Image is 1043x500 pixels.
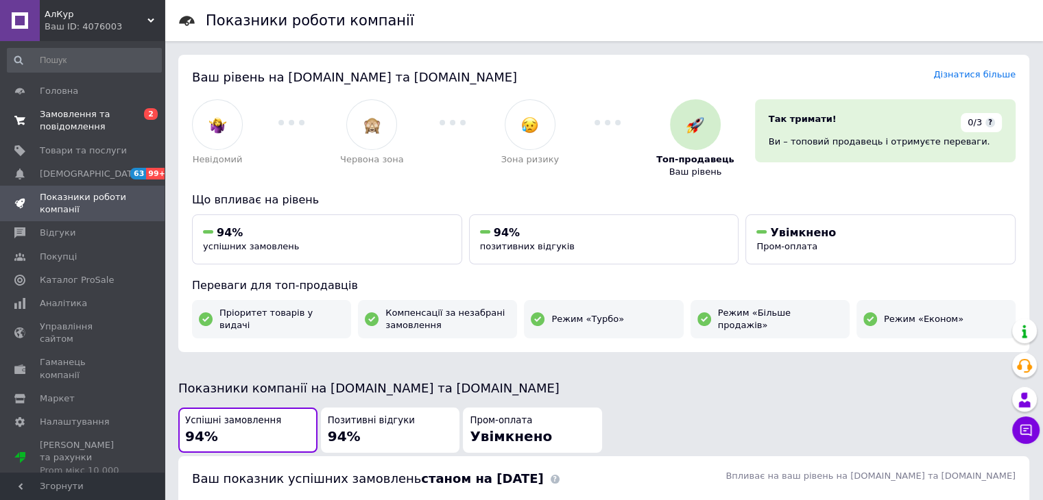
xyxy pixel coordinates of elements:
span: Маркет [40,392,75,405]
h1: Показники роботи компанії [206,12,414,29]
span: позитивних відгуків [480,241,575,251]
span: Що впливає на рівень [192,193,319,206]
span: Покупці [40,251,77,263]
img: :disappointed_relieved: [521,116,538,134]
span: Пріоритет товарів у видачі [219,307,344,332]
span: 99+ [146,168,169,179]
span: Режим «Економ» [884,313,963,325]
div: Ваш ID: 4076003 [45,21,165,33]
span: Показники роботи компанії [40,191,127,216]
span: Переваги для топ-продавців [192,279,358,292]
span: Каталог ProSale [40,274,114,286]
button: 94%успішних замовлень [192,214,462,264]
a: Дізнатися більше [933,69,1016,79]
span: 94% [328,428,361,445]
button: Пром-оплатаУвімкнено [463,408,602,453]
span: Режим «Турбо» [551,313,624,325]
span: Топ-продавець [656,153,734,166]
span: Увімкнено [770,226,836,239]
span: Показники компанії на [DOMAIN_NAME] та [DOMAIN_NAME] [178,381,560,395]
span: Невідомий [193,153,243,166]
span: Позитивні відгуки [328,414,415,427]
span: Зона ризику [501,153,560,166]
button: 94%позитивних відгуків [469,214,739,264]
span: Ваш рівень [669,166,722,178]
span: Ваш рівень на [DOMAIN_NAME] та [DOMAIN_NAME] [192,70,517,84]
img: :rocket: [686,116,704,134]
span: Налаштування [40,416,110,428]
span: Товари та послуги [40,145,127,157]
span: Компенсації за незабрані замовлення [385,307,510,332]
span: Головна [40,85,78,97]
span: Так тримати! [769,114,837,124]
span: АлКур [45,8,147,21]
span: 2 [144,108,158,120]
img: :see_no_evil: [363,116,381,134]
span: 94% [185,428,218,445]
span: [DEMOGRAPHIC_DATA] [40,168,141,180]
span: ? [985,118,995,127]
button: Позитивні відгуки94% [321,408,460,453]
img: :woman-shrugging: [209,116,226,134]
div: Ви – топовий продавець і отримуєте переваги. [769,136,1002,148]
span: Впливає на ваш рівень на [DOMAIN_NAME] та [DOMAIN_NAME] [726,471,1016,481]
span: Аналітика [40,297,87,310]
span: Гаманець компанії [40,356,127,381]
span: Успішні замовлення [185,414,281,427]
span: Ваш показник успішних замовлень [192,471,544,486]
button: Чат з покупцем [1012,416,1040,444]
span: 94% [217,226,243,239]
button: УвімкненоПром-оплата [745,214,1016,264]
span: 94% [494,226,520,239]
span: Пром-оплата [470,414,532,427]
span: Червона зона [340,153,404,166]
button: Успішні замовлення94% [178,408,317,453]
input: Пошук [7,48,162,73]
b: станом на [DATE] [421,471,543,486]
span: 63 [130,168,146,179]
span: Відгуки [40,227,75,239]
span: Замовлення та повідомлення [40,108,127,133]
div: 0/3 [961,113,1002,132]
span: Увімкнено [470,428,552,445]
div: Prom мікс 10 000 [40,464,127,477]
span: [PERSON_NAME] та рахунки [40,439,127,477]
span: успішних замовлень [203,241,299,251]
span: Управління сайтом [40,321,127,345]
span: Режим «Більше продажів» [718,307,843,332]
span: Пром-оплата [756,241,817,251]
